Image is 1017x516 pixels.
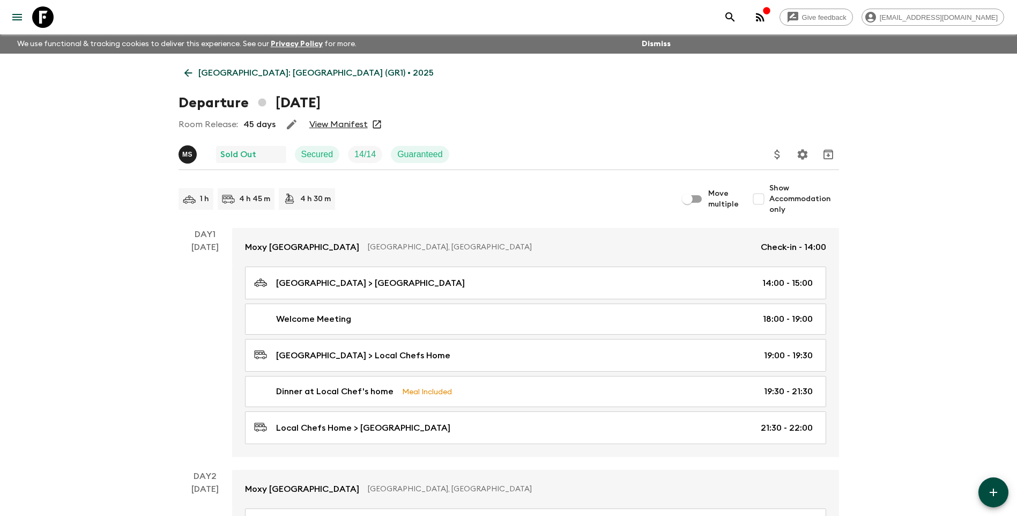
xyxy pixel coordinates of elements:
a: Privacy Policy [271,40,323,48]
p: 14 / 14 [354,148,376,161]
p: Secured [301,148,333,161]
p: [GEOGRAPHIC_DATA], [GEOGRAPHIC_DATA] [368,242,752,253]
p: Moxy [GEOGRAPHIC_DATA] [245,483,359,496]
span: [EMAIL_ADDRESS][DOMAIN_NAME] [874,13,1004,21]
button: Archive (Completed, Cancelled or Unsynced Departures only) [818,144,839,165]
a: Welcome Meeting18:00 - 19:00 [245,304,826,335]
p: 19:00 - 19:30 [764,349,813,362]
span: Magda Sotiriadis [179,149,199,157]
button: Dismiss [639,36,673,51]
h1: Departure [DATE] [179,92,321,114]
p: Day 1 [179,228,232,241]
div: Secured [295,146,340,163]
p: We use functional & tracking cookies to deliver this experience. See our for more. [13,34,361,54]
p: Meal Included [402,386,452,397]
p: Local Chefs Home > [GEOGRAPHIC_DATA] [276,422,450,434]
button: Update Price, Early Bird Discount and Costs [767,144,788,165]
p: Dinner at Local Chef's home [276,385,394,398]
p: 45 days [243,118,276,131]
p: [GEOGRAPHIC_DATA], [GEOGRAPHIC_DATA] [368,484,818,495]
p: [GEOGRAPHIC_DATA]: [GEOGRAPHIC_DATA] (GR1) • 2025 [198,67,434,79]
p: 18:00 - 19:00 [763,313,813,326]
p: Room Release: [179,118,238,131]
span: Show Accommodation only [769,183,839,215]
a: Dinner at Local Chef's homeMeal Included19:30 - 21:30 [245,376,826,407]
p: Guaranteed [397,148,443,161]
p: M S [182,150,192,159]
a: View Manifest [309,119,368,130]
p: 4 h 45 m [239,194,270,204]
div: Trip Fill [348,146,382,163]
a: Moxy [GEOGRAPHIC_DATA][GEOGRAPHIC_DATA], [GEOGRAPHIC_DATA]Check-in - 14:00 [232,228,839,267]
p: Day 2 [179,470,232,483]
div: [EMAIL_ADDRESS][DOMAIN_NAME] [862,9,1004,26]
button: Settings [792,144,813,165]
a: [GEOGRAPHIC_DATA] > Local Chefs Home19:00 - 19:30 [245,339,826,372]
p: Moxy [GEOGRAPHIC_DATA] [245,241,359,254]
div: [DATE] [191,241,219,457]
a: Moxy [GEOGRAPHIC_DATA][GEOGRAPHIC_DATA], [GEOGRAPHIC_DATA] [232,470,839,508]
p: 1 h [200,194,209,204]
span: Give feedback [796,13,852,21]
p: Welcome Meeting [276,313,351,326]
button: menu [6,6,28,28]
a: Local Chefs Home > [GEOGRAPHIC_DATA]21:30 - 22:00 [245,411,826,444]
p: 4 h 30 m [300,194,331,204]
p: 21:30 - 22:00 [761,422,813,434]
p: 14:00 - 15:00 [762,277,813,290]
a: [GEOGRAPHIC_DATA]: [GEOGRAPHIC_DATA] (GR1) • 2025 [179,62,440,84]
a: [GEOGRAPHIC_DATA] > [GEOGRAPHIC_DATA]14:00 - 15:00 [245,267,826,299]
p: [GEOGRAPHIC_DATA] > [GEOGRAPHIC_DATA] [276,277,465,290]
p: 19:30 - 21:30 [764,385,813,398]
p: Check-in - 14:00 [761,241,826,254]
a: Give feedback [780,9,853,26]
p: Sold Out [220,148,256,161]
button: search adventures [719,6,741,28]
p: [GEOGRAPHIC_DATA] > Local Chefs Home [276,349,450,362]
button: MS [179,145,199,164]
span: Move multiple [708,188,739,210]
